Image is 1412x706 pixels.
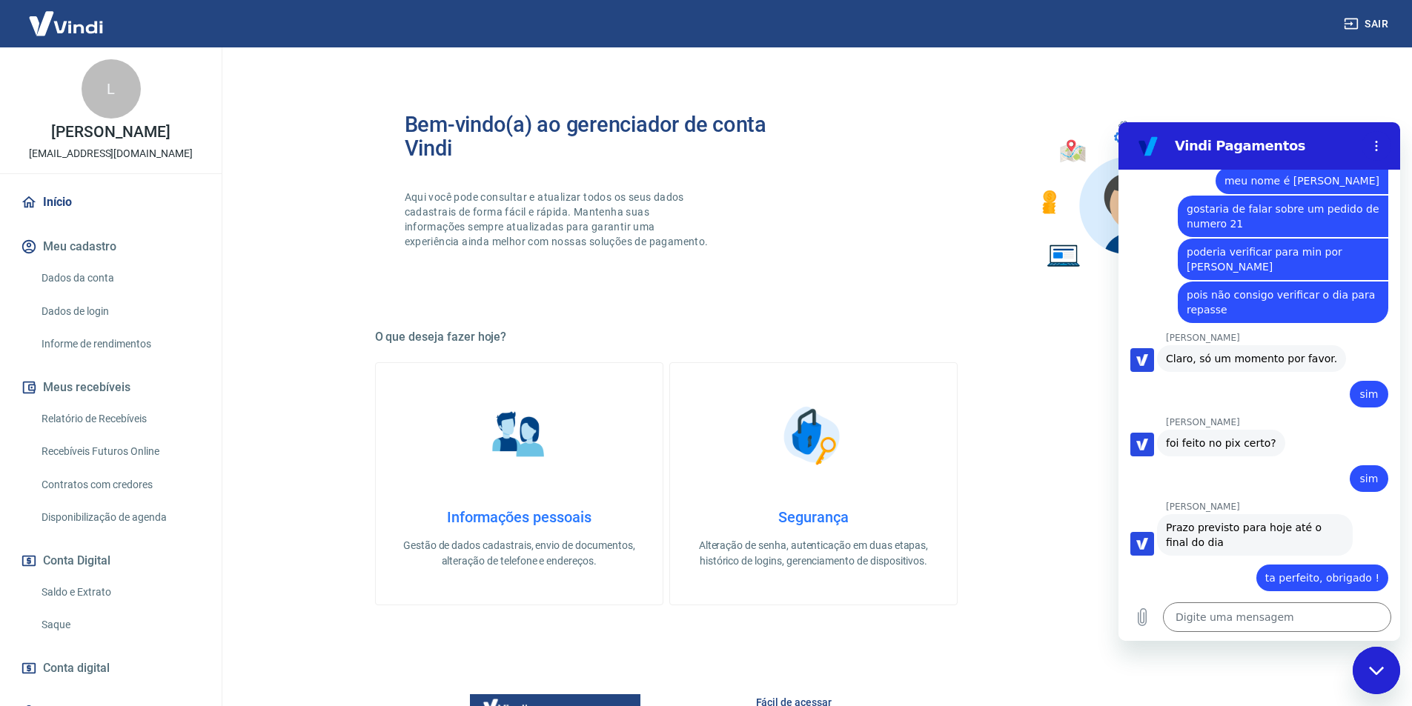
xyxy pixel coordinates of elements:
[18,652,204,685] a: Conta digital
[694,508,933,526] h4: Segurança
[1029,113,1223,276] img: Imagem de um avatar masculino com diversos icones exemplificando as funcionalidades do gerenciado...
[669,362,958,605] a: SegurançaSegurançaAlteração de senha, autenticação em duas etapas, histórico de logins, gerenciam...
[1341,10,1394,38] button: Sair
[36,502,204,533] a: Disponibilização de agenda
[400,508,639,526] h4: Informações pessoais
[776,399,850,473] img: Segurança
[375,362,663,605] a: Informações pessoaisInformações pessoaisGestão de dados cadastrais, envio de documentos, alteraçã...
[18,545,204,577] button: Conta Digital
[36,263,204,293] a: Dados da conta
[18,371,204,404] button: Meus recebíveis
[694,538,933,569] p: Alteração de senha, autenticação em duas etapas, histórico de logins, gerenciamento de dispositivos.
[405,113,814,160] h2: Bem-vindo(a) ao gerenciador de conta Vindi
[405,190,712,249] p: Aqui você pode consultar e atualizar todos os seus dados cadastrais de forma fácil e rápida. Mant...
[18,230,204,263] button: Meu cadastro
[36,610,204,640] a: Saque
[1353,647,1400,694] iframe: Botão para iniciar a janela de mensagens, 4 mensagens não lidas
[36,296,204,327] a: Dados de login
[18,186,204,219] a: Início
[82,59,141,119] div: L
[36,404,204,434] a: Relatório de Recebíveis
[36,329,204,359] a: Informe de rendimentos
[29,146,193,161] p: [EMAIL_ADDRESS][DOMAIN_NAME]
[375,330,1253,344] h5: O que deseja fazer hoje?
[43,658,110,679] span: Conta digital
[36,577,204,607] a: Saldo e Extrato
[51,124,170,140] p: [PERSON_NAME]
[482,399,556,473] img: Informações pessoais
[400,538,639,569] p: Gestão de dados cadastrais, envio de documentos, alteração de telefone e endereços.
[1118,122,1400,641] iframe: Janela de mensagens
[36,470,204,500] a: Contratos com credores
[36,436,204,467] a: Recebíveis Futuros Online
[18,1,114,46] img: Vindi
